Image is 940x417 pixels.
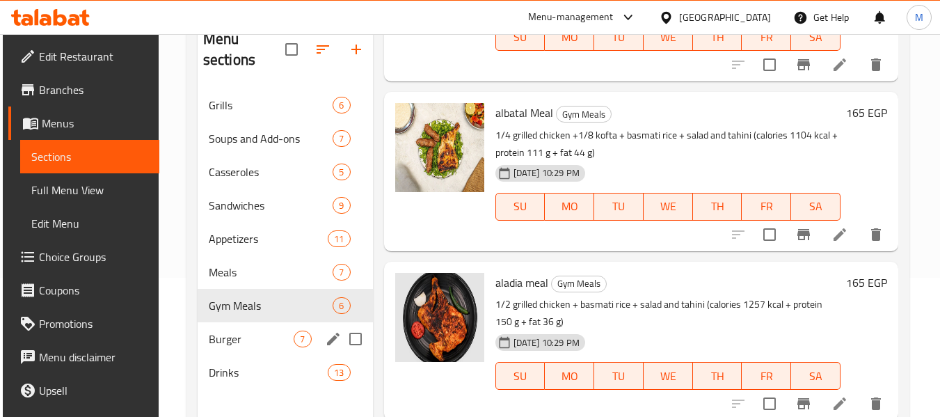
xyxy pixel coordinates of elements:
[198,155,373,189] div: Casseroles5
[209,197,333,214] span: Sandwiches
[8,374,160,407] a: Upsell
[8,73,160,107] a: Branches
[846,273,887,292] h6: 165 EGP
[550,27,589,47] span: MO
[294,331,311,347] div: items
[8,40,160,73] a: Edit Restaurant
[209,331,294,347] span: Burger
[551,276,607,292] div: Gym Meals
[198,88,373,122] div: Grills6
[557,107,611,123] span: Gym Meals
[600,196,638,217] span: TU
[333,166,349,179] span: 5
[787,48,820,81] button: Branch-specific-item
[333,99,349,112] span: 6
[747,196,786,217] span: FR
[649,196,687,217] span: WE
[31,215,149,232] span: Edit Menu
[328,233,349,246] span: 11
[528,9,614,26] div: Menu-management
[209,264,333,281] div: Meals
[39,315,149,332] span: Promotions
[550,196,589,217] span: MO
[915,10,923,25] span: M
[859,218,893,251] button: delete
[545,362,594,390] button: MO
[198,222,373,255] div: Appetizers11
[333,299,349,313] span: 6
[846,103,887,123] h6: 165 EGP
[797,196,835,217] span: SA
[8,107,160,140] a: Menus
[8,307,160,340] a: Promotions
[600,366,638,386] span: TU
[787,218,820,251] button: Branch-specific-item
[679,10,771,25] div: [GEOGRAPHIC_DATA]
[831,226,848,243] a: Edit menu item
[594,362,644,390] button: TU
[31,148,149,165] span: Sections
[797,27,835,47] span: SA
[8,340,160,374] a: Menu disclaimer
[550,366,589,386] span: MO
[203,29,285,70] h2: Menu sections
[502,27,540,47] span: SU
[198,83,373,395] nav: Menu sections
[333,164,350,180] div: items
[306,33,340,66] span: Sort sections
[209,164,333,180] span: Casseroles
[791,362,841,390] button: SA
[495,23,545,51] button: SU
[495,272,548,293] span: aladia meal
[552,276,606,292] span: Gym Meals
[294,333,310,346] span: 7
[198,356,373,389] div: Drinks13
[209,97,333,113] div: Grills
[791,23,841,51] button: SA
[508,336,585,349] span: [DATE] 10:29 PM
[209,364,328,381] span: Drinks
[742,23,791,51] button: FR
[31,182,149,198] span: Full Menu View
[333,199,349,212] span: 9
[545,23,594,51] button: MO
[198,289,373,322] div: Gym Meals6
[755,50,784,79] span: Select to update
[495,102,553,123] span: albatal Meal
[545,193,594,221] button: MO
[20,173,160,207] a: Full Menu View
[747,27,786,47] span: FR
[333,297,350,314] div: items
[323,329,344,349] button: edit
[699,366,737,386] span: TH
[644,193,693,221] button: WE
[831,395,848,412] a: Edit menu item
[502,196,540,217] span: SU
[644,362,693,390] button: WE
[333,130,350,147] div: items
[594,193,644,221] button: TU
[39,282,149,299] span: Coupons
[649,27,687,47] span: WE
[198,122,373,155] div: Soups and Add-ons7
[209,230,328,247] span: Appetizers
[209,297,333,314] span: Gym Meals
[791,193,841,221] button: SA
[742,362,791,390] button: FR
[742,193,791,221] button: FR
[495,193,545,221] button: SU
[333,197,350,214] div: items
[42,115,149,132] span: Menus
[395,103,484,192] img: albatal Meal
[39,382,149,399] span: Upsell
[39,249,149,265] span: Choice Groups
[693,23,742,51] button: TH
[340,33,373,66] button: Add section
[20,207,160,240] a: Edit Menu
[395,273,484,362] img: aladia meal
[333,264,350,281] div: items
[277,35,306,64] span: Select all sections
